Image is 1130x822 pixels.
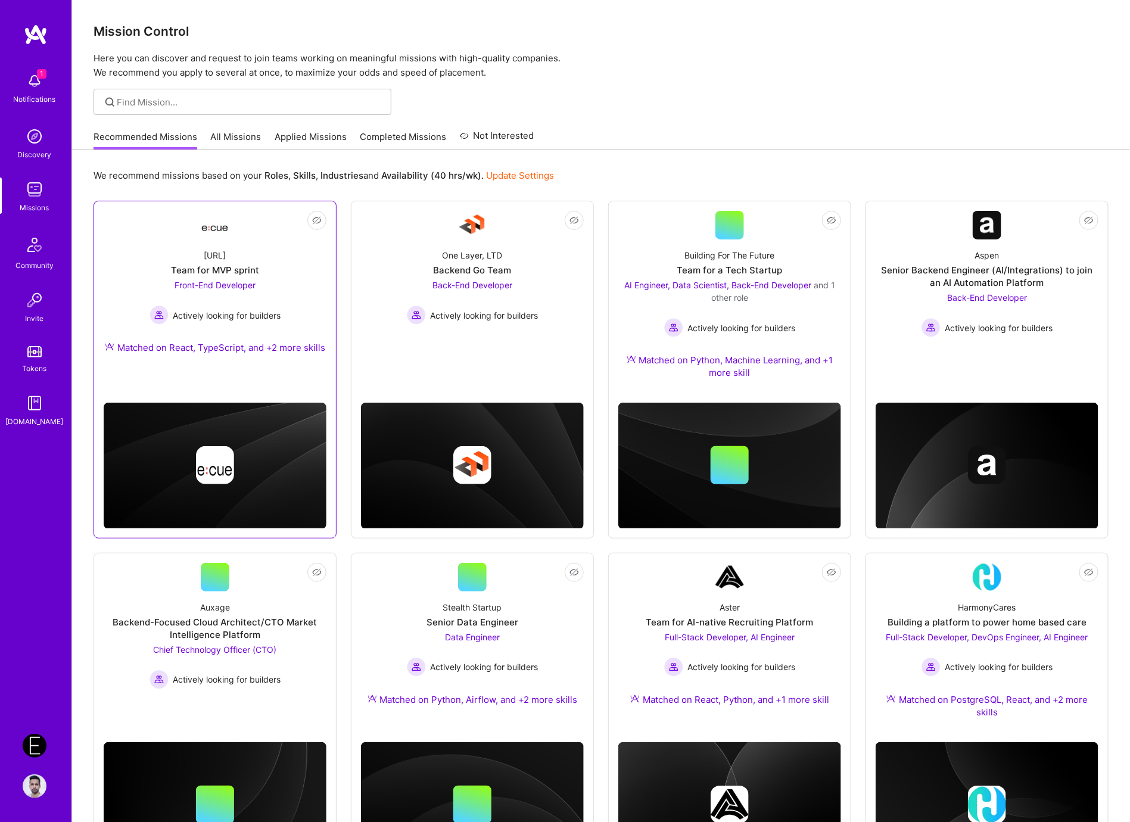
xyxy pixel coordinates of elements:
[94,24,1109,39] h3: Mission Control
[665,632,795,642] span: Full-Stack Developer, AI Engineer
[453,446,491,484] img: Company logo
[117,96,382,108] input: Find Mission...
[150,306,169,325] img: Actively looking for builders
[196,446,234,484] img: Company logo
[312,568,322,577] i: icon EyeClosed
[827,568,836,577] i: icon EyeClosed
[204,249,226,261] div: [URL]
[677,264,783,276] div: Team for a Tech Startup
[1084,568,1094,577] i: icon EyeClosed
[618,403,841,528] img: cover
[368,693,578,706] div: Matched on Python, Airflow, and +2 more skills
[173,673,281,686] span: Actively looking for builders
[618,563,841,720] a: Company LogoAsterTeam for AI-native Recruiting PlatformFull-Stack Developer, AI Engineer Actively...
[431,309,538,322] span: Actively looking for builders
[23,391,46,415] img: guide book
[922,318,941,337] img: Actively looking for builders
[94,51,1109,80] p: Here you can discover and request to join teams working on meaningful missions with high-quality ...
[688,661,796,673] span: Actively looking for builders
[20,201,49,214] div: Missions
[105,341,325,354] div: Matched on React, TypeScript, and +2 more skills
[173,309,281,322] span: Actively looking for builders
[443,249,503,261] div: One Layer, LTD
[431,661,538,673] span: Actively looking for builders
[827,216,836,225] i: icon EyeClosed
[361,403,584,528] img: cover
[104,563,326,711] a: AuxageBackend-Focused Cloud Architect/CTO Market Intelligence PlatformChief Technology Officer (C...
[201,214,229,236] img: Company Logo
[664,318,683,337] img: Actively looking for builders
[458,211,487,239] img: Company Logo
[407,306,426,325] img: Actively looking for builders
[104,616,326,641] div: Backend-Focused Cloud Architect/CTO Market Intelligence Platform
[876,563,1098,733] a: Company LogoHarmonyCaresBuilding a platform to power home based careFull-Stack Developer, DevOps ...
[947,292,1027,303] span: Back-End Developer
[104,211,326,368] a: Company Logo[URL]Team for MVP sprintFront-End Developer Actively looking for buildersActively loo...
[664,658,683,677] img: Actively looking for builders
[618,354,841,379] div: Matched on Python, Machine Learning, and +1 more skill
[627,354,636,364] img: Ateam Purple Icon
[23,288,46,312] img: Invite
[569,568,579,577] i: icon EyeClosed
[876,264,1098,289] div: Senior Backend Engineer (AI/Integrations) to join an AI Automation Platform
[876,211,1098,365] a: Company LogoAspenSenior Backend Engineer (AI/Integrations) to join an AI Automation PlatformBack-...
[646,616,814,628] div: Team for AI-native Recruiting Platform
[23,178,46,201] img: teamwork
[876,693,1098,718] div: Matched on PostgreSQL, React, and +2 more skills
[23,69,46,93] img: bell
[715,563,744,591] img: Company Logo
[443,601,502,614] div: Stealth Startup
[94,130,197,150] a: Recommended Missions
[23,362,47,375] div: Tokens
[381,170,481,181] b: Availability (40 hrs/wk)
[445,632,500,642] span: Data Engineer
[876,403,1098,529] img: cover
[15,259,54,272] div: Community
[886,694,896,703] img: Ateam Purple Icon
[312,216,322,225] i: icon EyeClosed
[427,616,518,628] div: Senior Data Engineer
[407,658,426,677] img: Actively looking for builders
[6,415,64,428] div: [DOMAIN_NAME]
[618,211,841,393] a: Building For The FutureTeam for a Tech StartupAI Engineer, Data Scientist, Back-End Developer and...
[360,130,447,150] a: Completed Missions
[368,694,377,703] img: Ateam Purple Icon
[886,632,1088,642] span: Full-Stack Developer, DevOps Engineer, AI Engineer
[888,616,1087,628] div: Building a platform to power home based care
[18,148,52,161] div: Discovery
[150,670,169,689] img: Actively looking for builders
[105,342,114,351] img: Ateam Purple Icon
[973,211,1001,239] img: Company Logo
[361,211,584,365] a: Company LogoOne Layer, LTDBackend Go TeamBack-End Developer Actively looking for buildersActively...
[293,170,316,181] b: Skills
[434,264,512,276] div: Backend Go Team
[27,346,42,357] img: tokens
[630,693,829,706] div: Matched on React, Python, and +1 more skill
[154,644,277,655] span: Chief Technology Officer (CTO)
[175,280,256,290] span: Front-End Developer
[104,403,326,528] img: cover
[20,231,49,259] img: Community
[94,169,554,182] p: We recommend missions based on your , , and .
[103,95,117,109] i: icon SearchGrey
[361,563,584,720] a: Stealth StartupSenior Data EngineerData Engineer Actively looking for buildersActively looking fo...
[945,322,1053,334] span: Actively looking for builders
[720,601,740,614] div: Aster
[14,93,56,105] div: Notifications
[624,280,811,290] span: AI Engineer, Data Scientist, Back-End Developer
[320,170,363,181] b: Industries
[275,130,347,150] a: Applied Missions
[958,601,1016,614] div: HarmonyCares
[264,170,288,181] b: Roles
[569,216,579,225] i: icon EyeClosed
[23,124,46,148] img: discovery
[23,734,46,758] img: Endeavor: Olympic Engineering -3338OEG275
[171,264,259,276] div: Team for MVP sprint
[26,312,44,325] div: Invite
[685,249,775,261] div: Building For The Future
[20,774,49,798] a: User Avatar
[630,694,640,703] img: Ateam Purple Icon
[486,170,554,181] a: Update Settings
[460,129,534,150] a: Not Interested
[20,734,49,758] a: Endeavor: Olympic Engineering -3338OEG275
